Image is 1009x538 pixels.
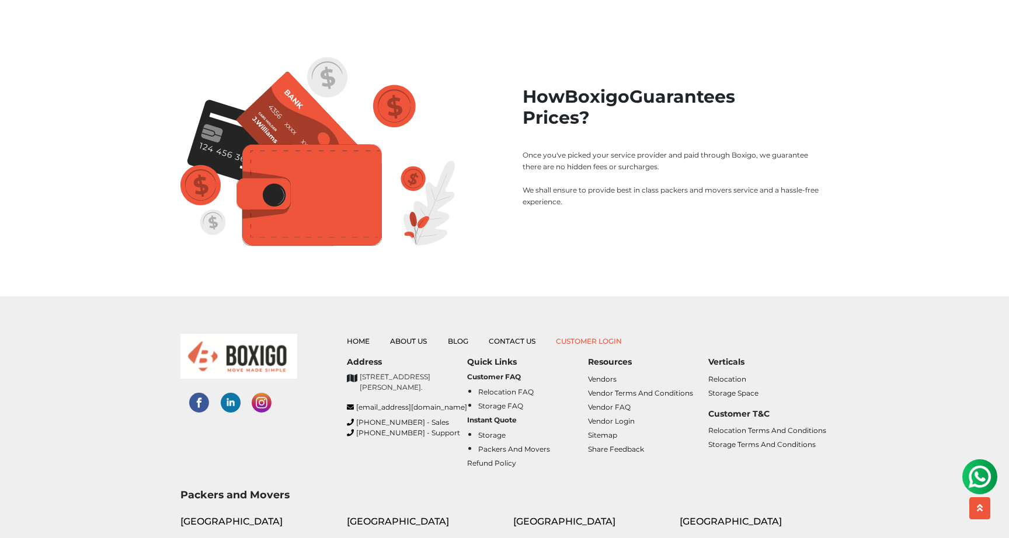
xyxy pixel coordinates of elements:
[467,459,516,467] a: Refund Policy
[12,12,35,35] img: whatsapp-icon.svg
[708,426,826,435] a: Relocation Terms and Conditions
[588,431,617,439] a: Sitemap
[708,375,746,383] a: Relocation
[347,357,467,367] h6: Address
[588,403,631,411] a: Vendor FAQ
[252,393,272,413] img: instagram-social-links
[588,389,693,397] a: Vendor Terms and Conditions
[523,107,590,128] span: Prices?
[189,393,209,413] img: facebook-social-links
[180,57,455,246] img: Group 662.png
[347,402,467,413] a: [EMAIL_ADDRESS][DOMAIN_NAME]
[565,86,629,107] span: Boxigo
[180,515,329,529] div: [GEOGRAPHIC_DATA]
[588,417,635,425] a: Vendor Login
[390,337,427,345] a: About Us
[467,415,517,424] b: Instant Quote
[708,440,816,449] a: Storage Terms and Conditions
[523,149,829,208] p: Once you've picked your service provider and paid through Boxigo, we guarantee there are no hidde...
[969,497,990,519] button: scroll up
[489,337,535,345] a: Contact Us
[478,445,550,453] a: Packers and Movers
[347,417,467,428] a: [PHONE_NUMBER] - Sales
[556,337,622,345] a: Customer Login
[588,375,617,383] a: Vendors
[708,357,829,367] h6: Verticals
[180,334,297,379] img: boxigo_logo_small
[478,431,506,439] a: Storage
[523,86,829,128] h2: How Guarantees
[347,337,370,345] a: Home
[478,401,523,410] a: Storage FAQ
[360,372,467,393] p: [STREET_ADDRESS][PERSON_NAME].
[467,372,521,381] b: Customer FAQ
[708,389,759,397] a: Storage Space
[221,393,241,413] img: linked-in-social-links
[347,428,467,438] a: [PHONE_NUMBER] - Support
[588,357,708,367] h6: Resources
[448,337,468,345] a: Blog
[513,515,662,529] div: [GEOGRAPHIC_DATA]
[478,387,534,396] a: Relocation FAQ
[347,515,496,529] div: [GEOGRAPHIC_DATA]
[180,488,829,501] h3: Packers and Movers
[708,409,829,419] h6: Customer T&C
[680,515,829,529] div: [GEOGRAPHIC_DATA]
[588,445,644,453] a: Share Feedback
[467,357,587,367] h6: Quick Links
